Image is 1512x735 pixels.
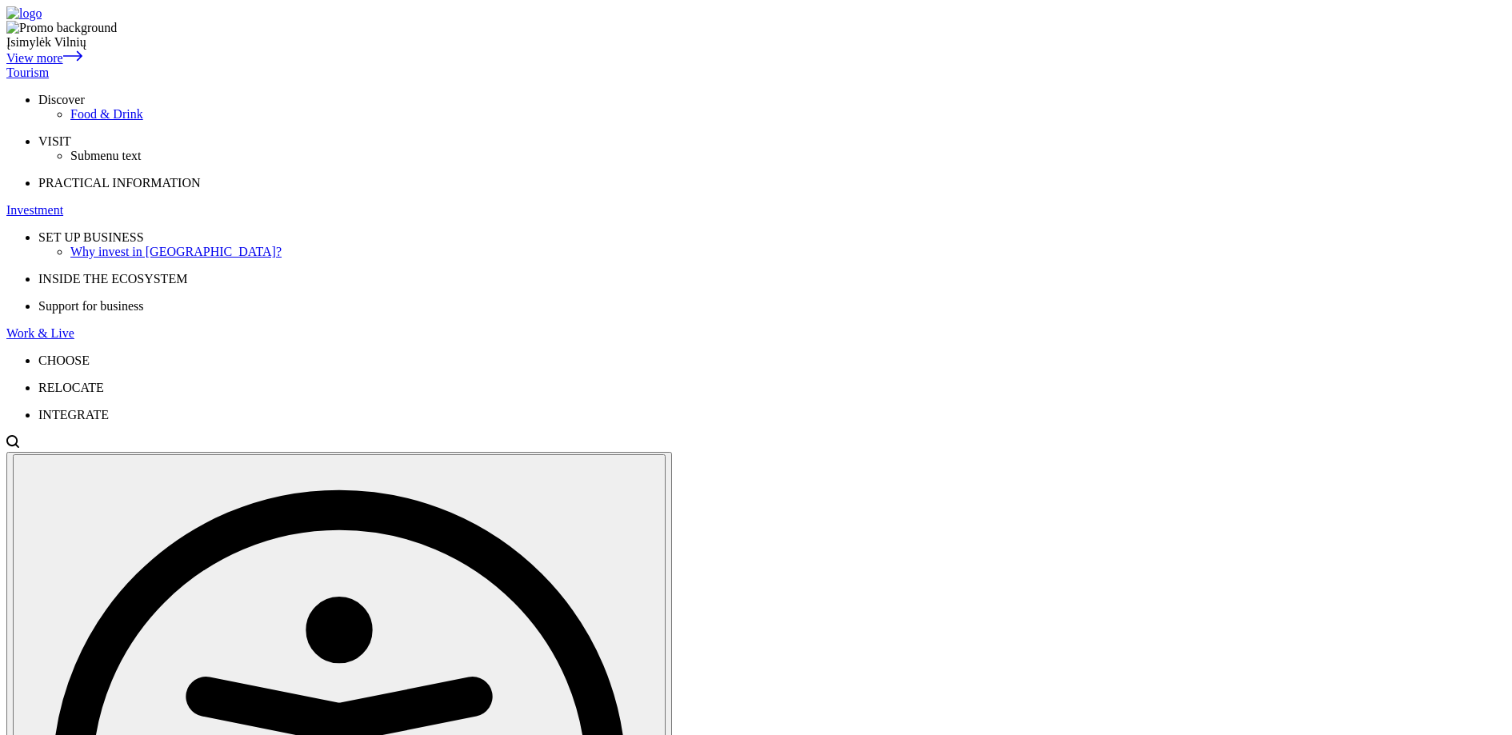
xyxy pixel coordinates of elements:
span: Discover [38,93,85,106]
span: Submenu text [70,149,141,162]
a: Investment [6,203,1506,218]
span: VISIT [38,134,71,148]
img: Promo background [6,21,117,35]
span: INTEGRATE [38,408,109,421]
span: PRACTICAL INFORMATION [38,176,201,190]
span: INSIDE THE ECOSYSTEM [38,272,187,286]
span: SET UP BUSINESS [38,230,144,244]
span: RELOCATE [38,381,104,394]
a: Open search modal [6,437,19,451]
a: Tourism [6,66,1506,80]
span: View more [6,51,63,65]
a: Why invest in [GEOGRAPHIC_DATA]? [70,245,1506,259]
img: logo [6,6,42,21]
span: CHOOSE [38,354,90,367]
div: Įsimylėk Vilnių [6,35,1506,50]
span: Support for business [38,299,144,313]
a: Food & Drink [70,107,1506,122]
a: View more [6,51,82,65]
nav: Primary navigation [6,21,1506,422]
a: Work & Live [6,326,1506,341]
